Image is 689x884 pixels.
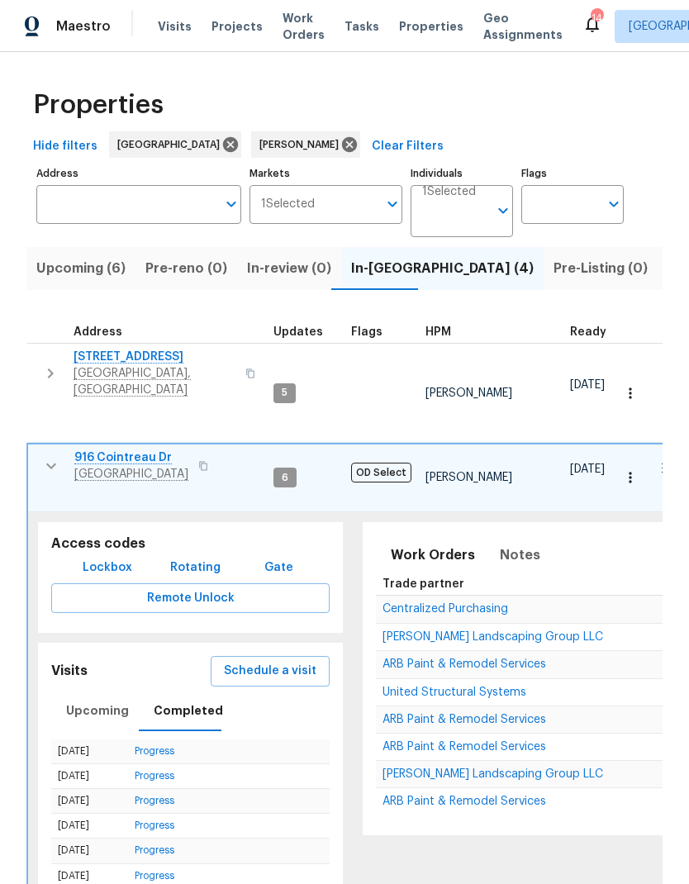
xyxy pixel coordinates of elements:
a: [PERSON_NAME] Landscaping Group LLC [383,632,603,642]
label: Address [36,169,241,178]
label: Individuals [411,169,513,178]
span: Properties [399,18,463,35]
a: Progress [135,871,174,881]
span: Centralized Purchasing [383,603,508,615]
span: Maestro [56,18,111,35]
div: 14 [591,10,602,26]
button: Open [381,192,404,216]
span: Upcoming (6) [36,257,126,280]
span: ARB Paint & Remodel Services [383,796,546,807]
span: Updates [273,326,323,338]
button: Gate [252,553,305,583]
span: [PERSON_NAME] Landscaping Group LLC [383,768,603,780]
span: [PERSON_NAME] [425,472,512,483]
span: Schedule a visit [224,661,316,682]
td: [DATE] [51,763,128,788]
button: Clear Filters [365,131,450,162]
span: [DATE] [570,463,605,475]
a: Progress [135,820,174,830]
span: 1 Selected [261,197,315,211]
span: Pre-reno (0) [145,257,227,280]
h5: Access codes [51,535,330,553]
button: Open [220,192,243,216]
span: In-[GEOGRAPHIC_DATA] (4) [351,257,534,280]
span: Address [74,326,122,338]
a: Progress [135,845,174,855]
a: ARB Paint & Remodel Services [383,659,546,669]
button: Rotating [164,553,227,583]
td: [DATE] [51,789,128,814]
span: Properties [33,97,164,113]
a: ARB Paint & Remodel Services [383,715,546,725]
div: Earliest renovation start date (first business day after COE or Checkout) [570,326,621,338]
span: Projects [211,18,263,35]
span: Visits [158,18,192,35]
span: Clear Filters [372,136,444,157]
span: Work Orders [283,10,325,43]
span: Pre-Listing (0) [554,257,648,280]
a: ARB Paint & Remodel Services [383,742,546,752]
span: Rotating [170,558,221,578]
span: In-review (0) [247,257,331,280]
span: Tasks [344,21,379,32]
span: [PERSON_NAME] [259,136,345,153]
span: Trade partner [383,578,464,590]
span: Work Orders [391,544,475,567]
span: Remote Unlock [64,588,316,609]
span: Lockbox [83,558,132,578]
a: [PERSON_NAME] Landscaping Group LLC [383,769,603,779]
h5: Visits [51,663,88,680]
button: Lockbox [76,553,139,583]
a: Progress [135,771,174,781]
span: [GEOGRAPHIC_DATA] [117,136,226,153]
span: 5 [275,386,294,400]
span: Geo Assignments [483,10,563,43]
span: OD Select [351,463,411,482]
span: Upcoming [66,701,129,721]
td: [DATE] [51,739,128,764]
button: Remote Unlock [51,583,330,614]
span: 6 [275,471,295,485]
span: Flags [351,326,383,338]
a: Centralized Purchasing [383,604,508,614]
label: Markets [249,169,403,178]
span: United Structural Systems [383,687,526,698]
span: ARB Paint & Remodel Services [383,741,546,753]
span: [PERSON_NAME] [425,387,512,399]
div: [PERSON_NAME] [251,131,360,158]
span: Notes [500,544,540,567]
label: Flags [521,169,624,178]
span: Gate [259,558,298,578]
a: Progress [135,746,174,756]
a: Progress [135,796,174,806]
a: United Structural Systems [383,687,526,697]
button: Open [602,192,625,216]
span: Hide filters [33,136,97,157]
span: [DATE] [570,379,605,391]
span: HPM [425,326,451,338]
span: ARB Paint & Remodel Services [383,658,546,670]
span: ARB Paint & Remodel Services [383,714,546,725]
span: [PERSON_NAME] Landscaping Group LLC [383,631,603,643]
div: [GEOGRAPHIC_DATA] [109,131,241,158]
span: Ready [570,326,606,338]
button: Hide filters [26,131,104,162]
button: Open [492,199,515,222]
button: Schedule a visit [211,656,330,687]
span: 1 Selected [422,185,476,199]
span: Completed [154,701,223,721]
td: [DATE] [51,814,128,839]
a: ARB Paint & Remodel Services [383,796,546,806]
td: [DATE] [51,839,128,863]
